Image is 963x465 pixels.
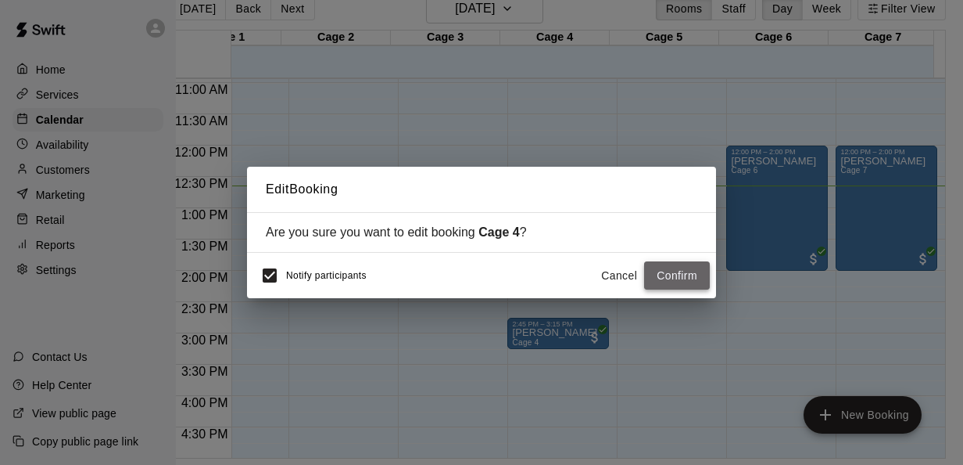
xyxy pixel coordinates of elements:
[286,270,367,281] span: Notify participants
[266,225,697,240] div: Are you sure you want to edit booking ?
[478,225,519,239] strong: Cage 4
[247,167,716,212] h2: Edit Booking
[644,261,710,290] button: Confirm
[594,261,644,290] button: Cancel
